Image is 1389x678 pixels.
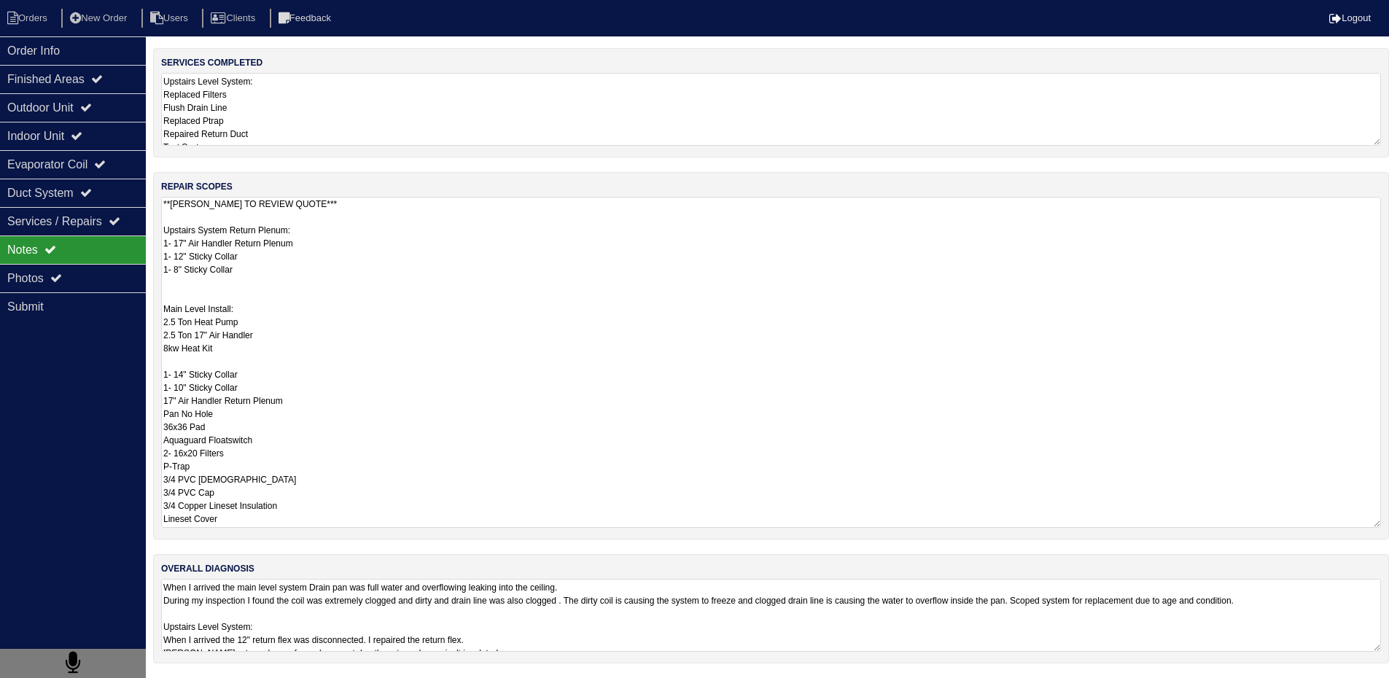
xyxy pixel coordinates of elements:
a: Users [141,12,200,23]
label: repair scopes [161,180,233,193]
textarea: Upstairs Level System: Replaced Filters Flush Drain Line Replaced Ptrap Repaired Return Duct Test... [161,73,1381,146]
a: Clients [202,12,267,23]
li: Feedback [270,9,343,28]
label: overall diagnosis [161,562,254,575]
textarea: When I arrived the main level system Drain pan was full water and overflowing leaking into the ce... [161,579,1381,652]
li: New Order [61,9,139,28]
li: Users [141,9,200,28]
a: New Order [61,12,139,23]
a: Logout [1329,12,1371,23]
textarea: **[PERSON_NAME] TO REVIEW QUOTE*** Upstairs System Return Plenum: 1- 17" Air Handler Return Plenu... [161,197,1381,528]
label: services completed [161,56,262,69]
li: Clients [202,9,267,28]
